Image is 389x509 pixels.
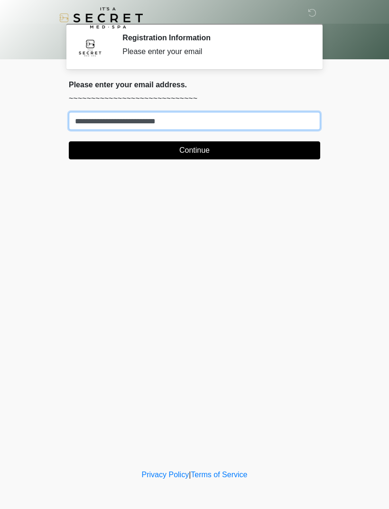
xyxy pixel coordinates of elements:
[69,93,320,104] p: ~~~~~~~~~~~~~~~~~~~~~~~~~~~~~
[122,46,306,57] div: Please enter your email
[191,471,247,479] a: Terms of Service
[189,471,191,479] a: |
[59,7,143,28] img: It's A Secret Med Spa Logo
[76,33,104,62] img: Agent Avatar
[122,33,306,42] h2: Registration Information
[142,471,189,479] a: Privacy Policy
[69,80,320,89] h2: Please enter your email address.
[69,141,320,159] button: Continue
